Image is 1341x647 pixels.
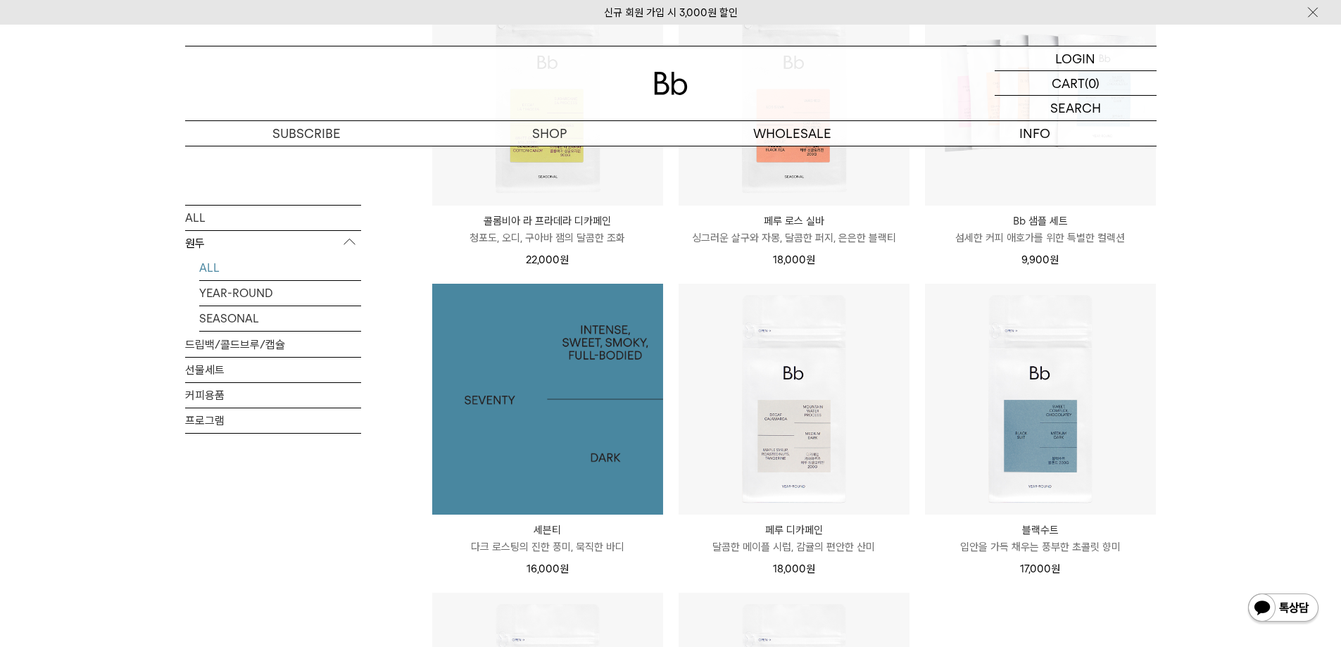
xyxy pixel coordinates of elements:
[925,213,1156,246] a: Bb 샘플 세트 섬세한 커피 애호가를 위한 특별한 컬렉션
[925,213,1156,230] p: Bb 샘플 세트
[925,284,1156,515] img: 블랙수트
[199,306,361,330] a: SEASONAL
[432,213,663,246] a: 콜롬비아 라 프라데라 디카페인 청포도, 오디, 구아바 잼의 달콤한 조화
[806,563,815,575] span: 원
[1051,563,1060,575] span: 원
[1021,253,1059,266] span: 9,900
[995,71,1157,96] a: CART (0)
[432,522,663,539] p: 세븐티
[185,332,361,356] a: 드립백/콜드브루/캡슐
[428,121,671,146] a: SHOP
[679,539,909,555] p: 달콤한 메이플 시럽, 감귤의 편안한 산미
[185,382,361,407] a: 커피용품
[432,284,663,515] img: 1000000256_add2_011.jpg
[1050,253,1059,266] span: 원
[679,522,909,555] a: 페루 디카페인 달콤한 메이플 시럽, 감귤의 편안한 산미
[185,205,361,230] a: ALL
[1050,96,1101,120] p: SEARCH
[679,284,909,515] img: 페루 디카페인
[199,255,361,279] a: ALL
[1055,46,1095,70] p: LOGIN
[604,6,738,19] a: 신규 회원 가입 시 3,000원 할인
[432,539,663,555] p: 다크 로스팅의 진한 풍미, 묵직한 바디
[679,230,909,246] p: 싱그러운 살구와 자몽, 달콤한 퍼지, 은은한 블랙티
[914,121,1157,146] p: INFO
[432,230,663,246] p: 청포도, 오디, 구아바 잼의 달콤한 조화
[185,230,361,256] p: 원두
[432,213,663,230] p: 콜롬비아 라 프라데라 디카페인
[432,522,663,555] a: 세븐티 다크 로스팅의 진한 풍미, 묵직한 바디
[527,563,569,575] span: 16,000
[185,408,361,432] a: 프로그램
[185,357,361,382] a: 선물세트
[560,563,569,575] span: 원
[671,121,914,146] p: WHOLESALE
[1052,71,1085,95] p: CART
[1247,592,1320,626] img: 카카오톡 채널 1:1 채팅 버튼
[806,253,815,266] span: 원
[925,522,1156,555] a: 블랙수트 입안을 가득 채우는 풍부한 초콜릿 향미
[679,213,909,230] p: 페루 로스 실바
[925,522,1156,539] p: 블랙수트
[199,280,361,305] a: YEAR-ROUND
[526,253,569,266] span: 22,000
[679,213,909,246] a: 페루 로스 실바 싱그러운 살구와 자몽, 달콤한 퍼지, 은은한 블랙티
[654,72,688,95] img: 로고
[925,230,1156,246] p: 섬세한 커피 애호가를 위한 특별한 컬렉션
[773,563,815,575] span: 18,000
[1085,71,1100,95] p: (0)
[1020,563,1060,575] span: 17,000
[679,522,909,539] p: 페루 디카페인
[560,253,569,266] span: 원
[185,121,428,146] a: SUBSCRIBE
[925,539,1156,555] p: 입안을 가득 채우는 풍부한 초콜릿 향미
[773,253,815,266] span: 18,000
[432,284,663,515] a: 세븐티
[995,46,1157,71] a: LOGIN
